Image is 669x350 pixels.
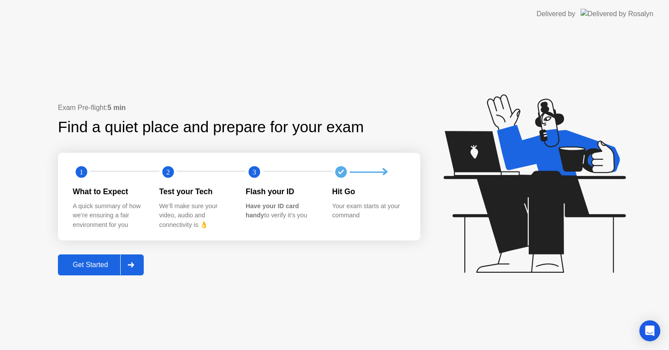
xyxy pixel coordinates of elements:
div: A quick summary of how we’re ensuring a fair environment for you [73,202,145,230]
button: Get Started [58,254,144,275]
div: What to Expect [73,186,145,197]
div: Find a quiet place and prepare for your exam [58,116,365,139]
div: Open Intercom Messenger [639,320,660,341]
b: Have your ID card handy [246,202,299,219]
text: 2 [166,168,169,176]
b: 5 min [108,104,126,111]
div: Get Started [61,261,120,269]
img: Delivered by Rosalyn [581,9,653,19]
div: We’ll make sure your video, audio and connectivity is 👌 [159,202,232,230]
text: 3 [253,168,256,176]
div: Delivered by [537,9,575,19]
div: Hit Go [332,186,405,197]
div: Your exam starts at your command [332,202,405,220]
text: 1 [80,168,83,176]
div: Exam Pre-flight: [58,103,420,113]
div: Test your Tech [159,186,232,197]
div: to verify it’s you [246,202,318,220]
div: Flash your ID [246,186,318,197]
